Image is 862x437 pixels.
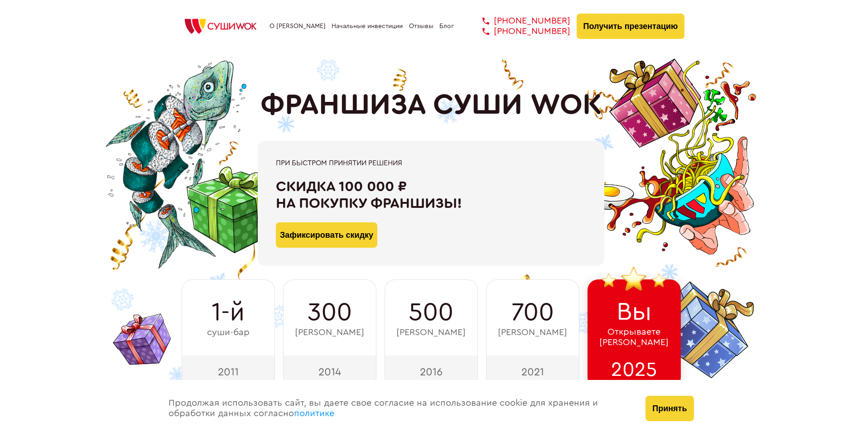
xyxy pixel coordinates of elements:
[207,327,250,338] span: суши-бар
[396,327,466,338] span: [PERSON_NAME]
[276,159,586,167] div: При быстром принятии решения
[616,298,652,327] span: Вы
[439,23,454,30] a: Блог
[332,23,403,30] a: Начальные инвестиции
[270,23,326,30] a: О [PERSON_NAME]
[409,23,433,30] a: Отзывы
[308,298,352,327] span: 300
[498,327,567,338] span: [PERSON_NAME]
[294,409,334,418] a: политике
[178,16,264,36] img: СУШИWOK
[511,298,554,327] span: 700
[295,327,364,338] span: [PERSON_NAME]
[182,355,275,388] div: 2011
[212,298,245,327] span: 1-й
[486,355,579,388] div: 2021
[599,327,669,348] span: Открываете [PERSON_NAME]
[588,355,681,388] div: 2025
[260,88,602,122] h1: ФРАНШИЗА СУШИ WOK
[283,355,376,388] div: 2014
[577,14,685,39] button: Получить презентацию
[276,178,586,212] div: Скидка 100 000 ₽ на покупку франшизы!
[469,26,570,37] a: [PHONE_NUMBER]
[159,380,637,437] div: Продолжая использовать сайт, вы даете свое согласие на использование cookie для хранения и обрабо...
[276,222,377,248] button: Зафиксировать скидку
[409,298,453,327] span: 500
[469,16,570,26] a: [PHONE_NUMBER]
[385,355,478,388] div: 2016
[645,396,693,421] button: Принять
